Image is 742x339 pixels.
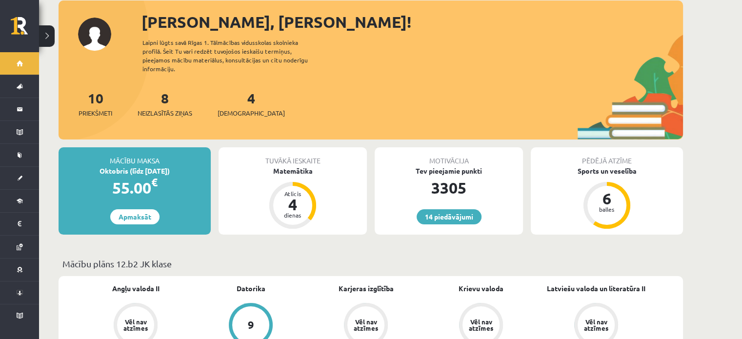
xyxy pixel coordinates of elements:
a: Apmaksāt [110,209,160,224]
a: Datorika [237,283,265,294]
div: Atlicis [278,191,307,197]
div: dienas [278,212,307,218]
div: [PERSON_NAME], [PERSON_NAME]! [141,10,683,34]
a: 10Priekšmeti [79,89,112,118]
a: Krievu valoda [459,283,503,294]
div: Vēl nav atzīmes [122,319,149,331]
a: Rīgas 1. Tālmācības vidusskola [11,17,39,41]
div: 6 [592,191,622,206]
div: Pēdējā atzīme [531,147,683,166]
a: Sports un veselība 6 balles [531,166,683,230]
a: Latviešu valoda un literatūra II [547,283,645,294]
a: Matemātika Atlicis 4 dienas [219,166,367,230]
p: Mācību plāns 12.b2 JK klase [62,257,679,270]
div: 9 [248,319,254,330]
a: 14 piedāvājumi [417,209,481,224]
a: Karjeras izglītība [339,283,394,294]
div: Vēl nav atzīmes [582,319,610,331]
span: Neizlasītās ziņas [138,108,192,118]
div: Oktobris (līdz [DATE]) [59,166,211,176]
a: Angļu valoda II [112,283,160,294]
a: 8Neizlasītās ziņas [138,89,192,118]
span: Priekšmeti [79,108,112,118]
span: [DEMOGRAPHIC_DATA] [218,108,285,118]
div: 4 [278,197,307,212]
div: Mācību maksa [59,147,211,166]
div: 55.00 [59,176,211,199]
div: Matemātika [219,166,367,176]
span: € [151,175,158,189]
div: Vēl nav atzīmes [467,319,495,331]
div: Tev pieejamie punkti [375,166,523,176]
div: 3305 [375,176,523,199]
div: Vēl nav atzīmes [352,319,380,331]
div: Tuvākā ieskaite [219,147,367,166]
div: Sports un veselība [531,166,683,176]
div: Motivācija [375,147,523,166]
a: 4[DEMOGRAPHIC_DATA] [218,89,285,118]
div: balles [592,206,622,212]
div: Laipni lūgts savā Rīgas 1. Tālmācības vidusskolas skolnieka profilā. Šeit Tu vari redzēt tuvojošo... [142,38,325,73]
